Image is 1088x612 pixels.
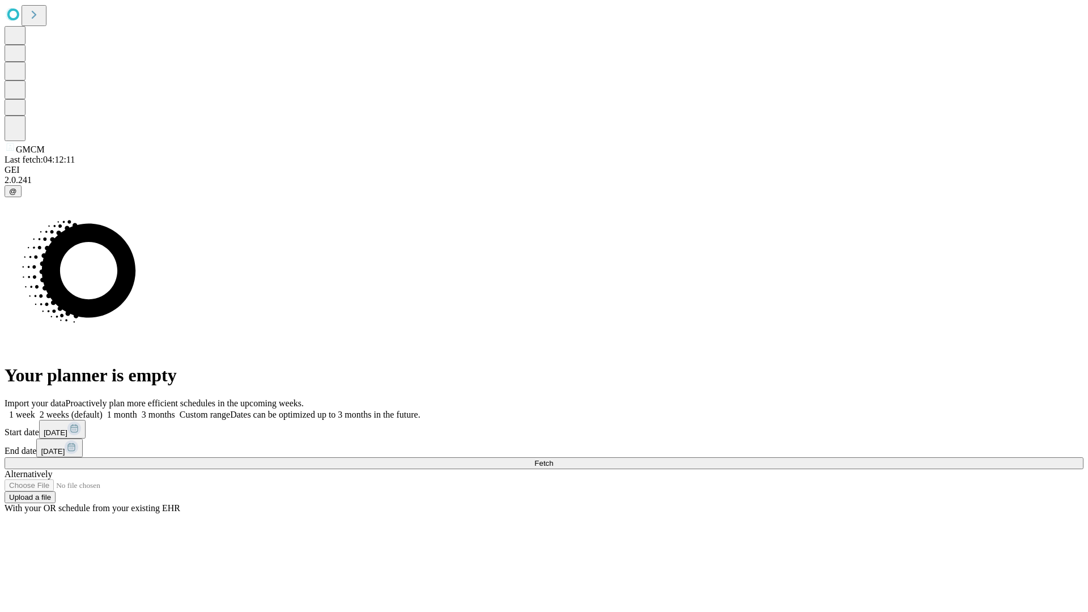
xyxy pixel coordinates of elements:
[41,447,65,456] span: [DATE]
[5,439,1083,457] div: End date
[534,459,553,467] span: Fetch
[142,410,175,419] span: 3 months
[5,175,1083,185] div: 2.0.241
[16,144,45,154] span: GMCM
[5,457,1083,469] button: Fetch
[5,365,1083,386] h1: Your planner is empty
[5,398,66,408] span: Import your data
[230,410,420,419] span: Dates can be optimized up to 3 months in the future.
[107,410,137,419] span: 1 month
[5,165,1083,175] div: GEI
[5,503,180,513] span: With your OR schedule from your existing EHR
[5,185,22,197] button: @
[9,410,35,419] span: 1 week
[36,439,83,457] button: [DATE]
[5,420,1083,439] div: Start date
[5,491,56,503] button: Upload a file
[40,410,103,419] span: 2 weeks (default)
[5,469,52,479] span: Alternatively
[180,410,230,419] span: Custom range
[39,420,86,439] button: [DATE]
[66,398,304,408] span: Proactively plan more efficient schedules in the upcoming weeks.
[44,428,67,437] span: [DATE]
[5,155,75,164] span: Last fetch: 04:12:11
[9,187,17,195] span: @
